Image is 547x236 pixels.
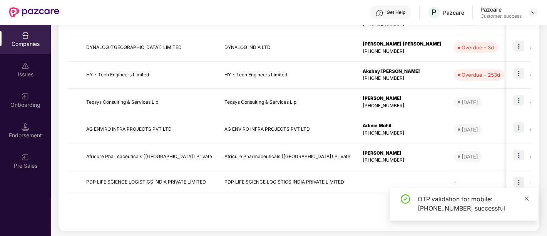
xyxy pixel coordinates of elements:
[218,116,356,143] td: AG ENVIRO INFRA PROJECTS PVT LTD
[513,177,524,187] img: icon
[462,44,494,51] div: Overdue - 3d
[480,6,522,13] div: Pazcare
[22,123,29,131] img: svg+xml;base64,PHN2ZyB3aWR0aD0iMTQuNSIgaGVpZ2h0PSIxNC41IiB2aWV3Qm94PSIwIDAgMTYgMTYiIGZpbGw9Im5vbm...
[432,8,437,17] span: P
[363,122,442,130] div: Admin Mohit
[80,34,218,62] td: DYNALOG ([GEOGRAPHIC_DATA]) LIMITED
[363,48,442,55] div: [PHONE_NUMBER]
[448,170,510,194] td: -
[462,153,478,160] div: [DATE]
[443,9,464,16] div: Pazcare
[513,150,524,160] img: icon
[218,143,356,171] td: Africure Pharmaceuticals ([GEOGRAPHIC_DATA]) Private
[80,143,218,171] td: Africure Pharmaceuticals ([GEOGRAPHIC_DATA]) Private
[363,40,442,48] div: [PERSON_NAME] [PERSON_NAME]
[363,102,442,110] div: [PHONE_NUMBER]
[218,89,356,116] td: Teqsys Consulting & Services Llp
[80,170,218,194] td: PDP LIFE SCIENCE LOGISTICS INDIA PRIVATE LIMITED
[401,194,410,204] span: check-circle
[80,89,218,116] td: Teqsys Consulting & Services Llp
[363,157,442,164] div: [PHONE_NUMBER]
[418,194,529,213] div: OTP validation for mobile: [PHONE_NUMBER] successful
[22,62,29,70] img: svg+xml;base64,PHN2ZyBpZD0iSXNzdWVzX2Rpc2FibGVkIiB4bWxucz0iaHR0cDovL3d3dy53My5vcmcvMjAwMC9zdmciIH...
[218,34,356,62] td: DYNALOG INDIA LTD
[530,9,536,15] img: svg+xml;base64,PHN2ZyBpZD0iRHJvcGRvd24tMzJ4MzIiIHhtbG5zPSJodHRwOi8vd3d3LnczLm9yZy8yMDAwL3N2ZyIgd2...
[218,170,356,194] td: PDP LIFE SCIENCE LOGISTICS INDIA PRIVATE LIMITED
[513,40,524,51] img: icon
[363,150,442,157] div: [PERSON_NAME]
[363,75,442,82] div: [PHONE_NUMBER]
[363,68,442,75] div: Akshay [PERSON_NAME]
[80,62,218,89] td: HY - Tech Engineers Limited
[22,153,29,161] img: svg+xml;base64,PHN2ZyB3aWR0aD0iMjAiIGhlaWdodD0iMjAiIHZpZXdCb3g9IjAgMCAyMCAyMCIgZmlsbD0ibm9uZSIgeG...
[22,93,29,100] img: svg+xml;base64,PHN2ZyB3aWR0aD0iMjAiIGhlaWdodD0iMjAiIHZpZXdCb3g9IjAgMCAyMCAyMCIgZmlsbD0ibm9uZSIgeG...
[513,95,524,106] img: icon
[462,126,478,133] div: [DATE]
[386,9,405,15] div: Get Help
[376,9,383,17] img: svg+xml;base64,PHN2ZyBpZD0iSGVscC0zMngzMiIgeG1sbnM9Imh0dHA6Ly93d3cudzMub3JnLzIwMDAvc3ZnIiB3aWR0aD...
[480,13,522,19] div: Customer_success
[524,196,529,201] span: close
[513,68,524,79] img: icon
[80,116,218,143] td: AG ENVIRO INFRA PROJECTS PVT LTD
[462,71,500,79] div: Overdue - 253d
[513,122,524,133] img: icon
[9,7,59,17] img: New Pazcare Logo
[462,98,478,106] div: [DATE]
[218,62,356,89] td: HY - Tech Engineers Limited
[22,32,29,39] img: svg+xml;base64,PHN2ZyBpZD0iQ29tcGFuaWVzIiB4bWxucz0iaHR0cDovL3d3dy53My5vcmcvMjAwMC9zdmciIHdpZHRoPS...
[363,95,442,102] div: [PERSON_NAME]
[363,130,442,137] div: [PHONE_NUMBER]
